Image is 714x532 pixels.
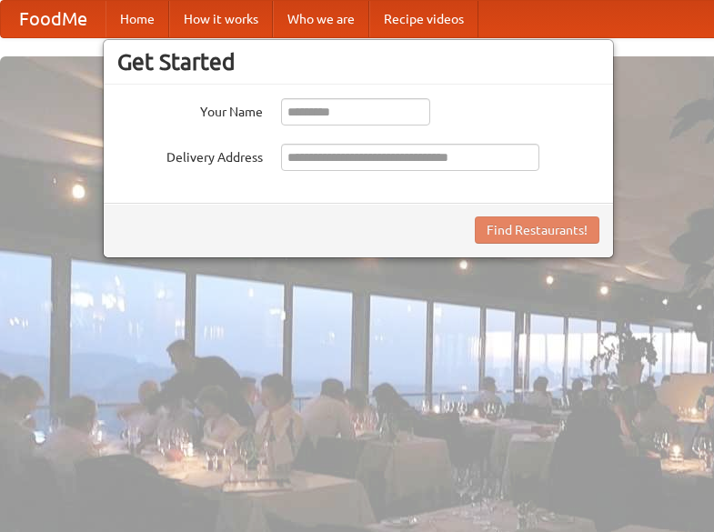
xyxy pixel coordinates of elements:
[106,1,169,37] a: Home
[273,1,369,37] a: Who we are
[1,1,106,37] a: FoodMe
[475,216,599,244] button: Find Restaurants!
[117,98,263,121] label: Your Name
[369,1,478,37] a: Recipe videos
[169,1,273,37] a: How it works
[117,48,599,75] h3: Get Started
[117,144,263,166] label: Delivery Address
